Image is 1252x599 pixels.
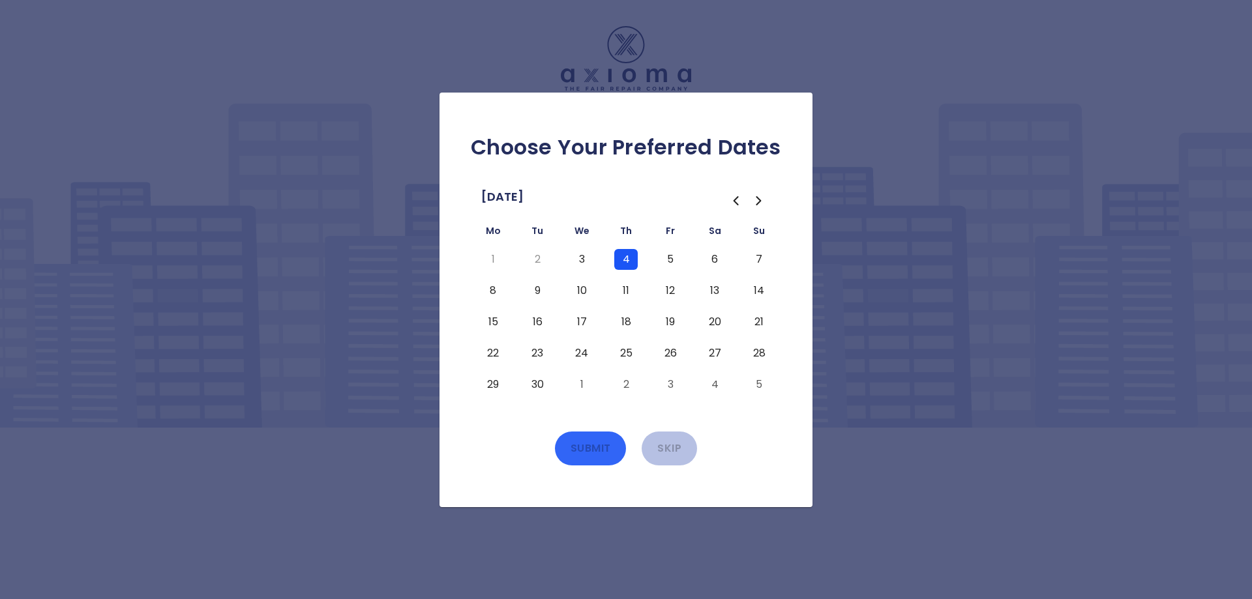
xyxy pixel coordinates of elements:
[659,343,682,364] button: Friday, September 26th, 2025
[614,249,638,270] button: Thursday, September 4th, 2025, selected
[747,312,771,332] button: Sunday, September 21st, 2025
[570,374,593,395] button: Wednesday, October 1st, 2025
[614,280,638,301] button: Thursday, September 11th, 2025
[481,312,505,332] button: Monday, September 15th, 2025
[614,312,638,332] button: Thursday, September 18th, 2025
[737,223,781,244] th: Sunday
[747,280,771,301] button: Sunday, September 14th, 2025
[481,186,524,207] span: [DATE]
[747,189,771,212] button: Go to the Next Month
[471,223,515,244] th: Monday
[703,249,726,270] button: Saturday, September 6th, 2025
[481,374,505,395] button: Monday, September 29th, 2025
[614,343,638,364] button: Thursday, September 25th, 2025
[747,374,771,395] button: Sunday, October 5th, 2025
[481,343,505,364] button: Monday, September 22nd, 2025
[570,343,593,364] button: Wednesday, September 24th, 2025
[659,280,682,301] button: Friday, September 12th, 2025
[659,374,682,395] button: Friday, October 3rd, 2025
[604,223,648,244] th: Thursday
[659,312,682,332] button: Friday, September 19th, 2025
[561,26,691,91] img: Logo
[515,223,559,244] th: Tuesday
[693,223,737,244] th: Saturday
[724,189,747,212] button: Go to the Previous Month
[614,374,638,395] button: Thursday, October 2nd, 2025
[559,223,604,244] th: Wednesday
[481,249,505,270] button: Monday, September 1st, 2025
[747,249,771,270] button: Sunday, September 7th, 2025
[703,343,726,364] button: Saturday, September 27th, 2025
[570,280,593,301] button: Wednesday, September 10th, 2025
[526,343,549,364] button: Tuesday, September 23rd, 2025
[659,249,682,270] button: Friday, September 5th, 2025
[570,312,593,332] button: Wednesday, September 17th, 2025
[703,312,726,332] button: Saturday, September 20th, 2025
[703,374,726,395] button: Saturday, October 4th, 2025
[526,374,549,395] button: Tuesday, September 30th, 2025
[526,280,549,301] button: Tuesday, September 9th, 2025
[648,223,693,244] th: Friday
[526,312,549,332] button: Tuesday, September 16th, 2025
[703,280,726,301] button: Saturday, September 13th, 2025
[471,223,781,400] table: September 2025
[526,249,549,270] button: Tuesday, September 2nd, 2025
[481,280,505,301] button: Monday, September 8th, 2025
[747,343,771,364] button: Sunday, September 28th, 2025
[460,134,792,160] h2: Choose Your Preferred Dates
[570,249,593,270] button: Wednesday, September 3rd, 2025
